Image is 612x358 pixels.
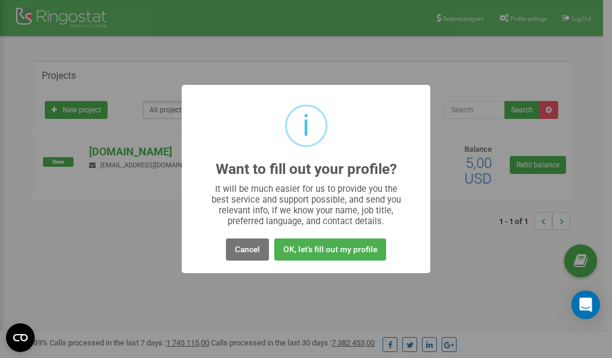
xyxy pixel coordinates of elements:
button: Open CMP widget [6,323,35,352]
button: Cancel [226,238,269,261]
div: It will be much easier for us to provide you the best service and support possible, and send you ... [206,183,407,227]
button: OK, let's fill out my profile [274,238,386,261]
h2: Want to fill out your profile? [216,161,397,178]
div: i [302,106,310,145]
div: Open Intercom Messenger [571,290,600,319]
